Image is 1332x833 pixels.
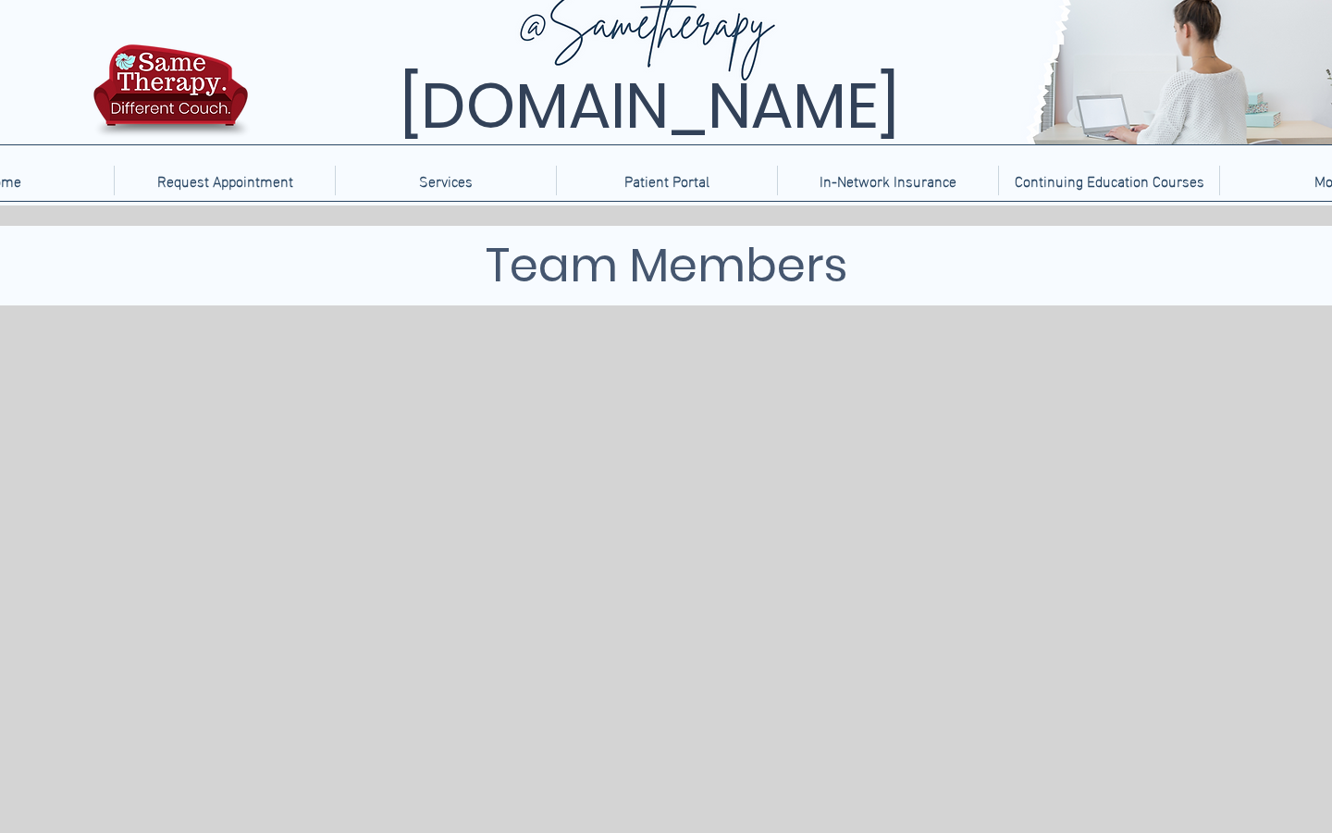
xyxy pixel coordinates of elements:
img: TBH.US [88,42,253,151]
p: Continuing Education Courses [1005,166,1214,195]
a: Continuing Education Courses [998,166,1219,195]
p: In-Network Insurance [810,166,966,195]
a: Request Appointment [114,166,335,195]
a: Patient Portal [556,166,777,195]
div: Services [335,166,556,195]
span: [DOMAIN_NAME] [400,62,899,150]
p: Patient Portal [615,166,719,195]
p: Services [410,166,482,195]
span: Team Members [486,232,847,298]
p: Request Appointment [148,166,302,195]
a: In-Network Insurance [777,166,998,195]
